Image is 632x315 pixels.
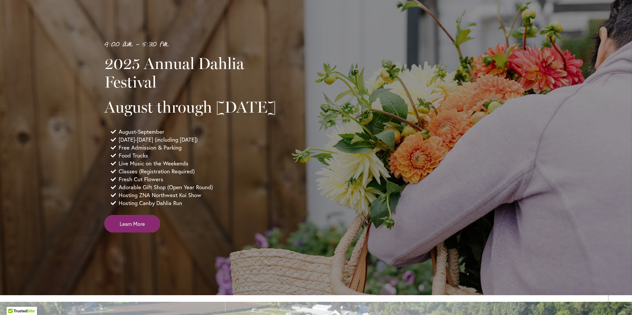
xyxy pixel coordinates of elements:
p: 9:00 AM - 5:30 PM [104,39,286,50]
span: Fresh Cut Flowers [119,175,163,183]
span: August-September [119,128,164,136]
span: Hosting Canby Dahlia Run [119,199,182,207]
span: Learn More [120,220,145,227]
span: Food Trucks [119,152,148,159]
span: Classes (Registration Required) [119,167,195,175]
span: [DATE]-[DATE] (including [DATE]) [119,136,198,144]
span: Free Admission & Parking [119,144,181,152]
span: Adorable Gift Shop (Open Year Round) [119,183,213,191]
span: Live Music on the Weekends [119,159,188,167]
span: Hosting ZNA Northwest Koi Show [119,191,201,199]
a: Learn More [104,215,160,232]
h2: August through [DATE] [104,98,286,116]
h2: 2025 Annual Dahlia Festival [104,54,286,91]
